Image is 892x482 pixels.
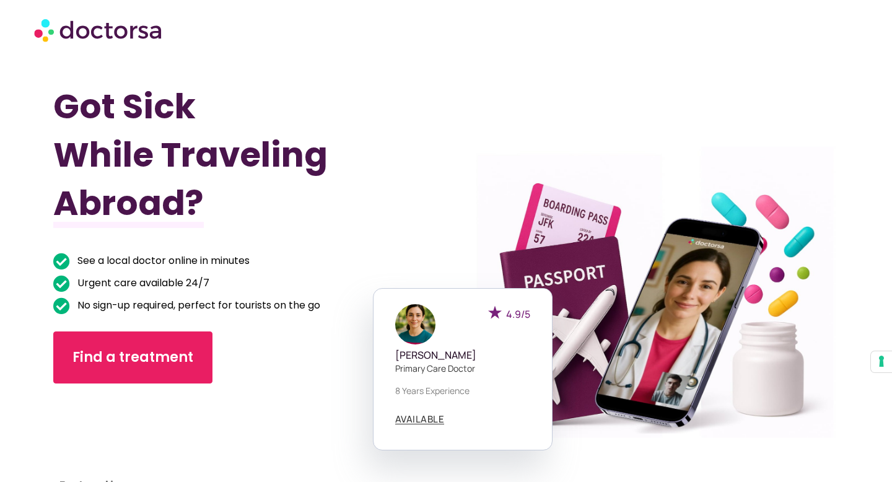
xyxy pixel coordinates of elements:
a: Find a treatment [53,331,212,383]
h5: [PERSON_NAME] [395,349,530,361]
span: No sign-up required, perfect for tourists on the go [74,297,320,314]
span: Find a treatment [72,348,193,367]
span: See a local doctor online in minutes [74,252,250,269]
span: 4.9/5 [506,307,530,321]
p: 8 years experience [395,384,530,397]
a: AVAILABLE [395,414,445,424]
button: Your consent preferences for tracking technologies [871,351,892,372]
span: Urgent care available 24/7 [74,274,209,292]
h1: Got Sick While Traveling Abroad? [53,82,387,227]
p: Primary care doctor [395,362,530,375]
